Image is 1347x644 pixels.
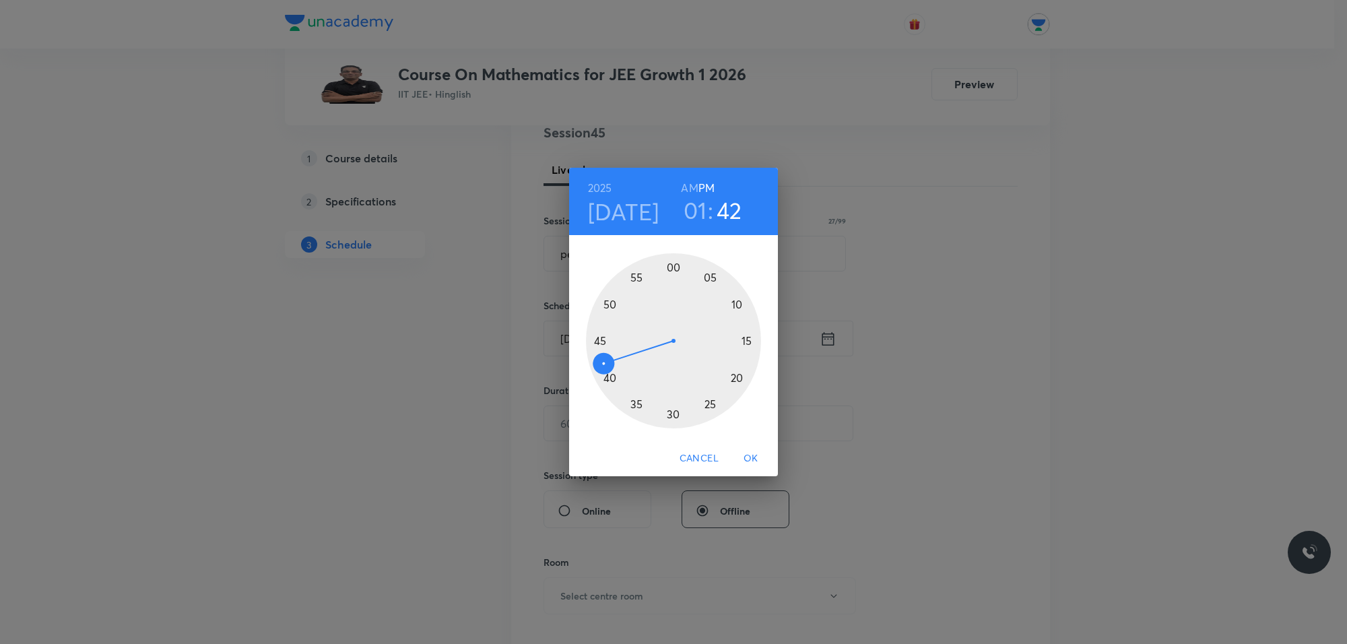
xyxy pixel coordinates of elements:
[698,179,715,197] button: PM
[681,179,698,197] button: AM
[708,196,713,224] h3: :
[684,196,707,224] button: 01
[729,446,773,471] button: OK
[674,446,724,471] button: Cancel
[680,450,719,467] span: Cancel
[588,197,659,226] button: [DATE]
[588,179,612,197] button: 2025
[735,450,767,467] span: OK
[717,196,742,224] button: 42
